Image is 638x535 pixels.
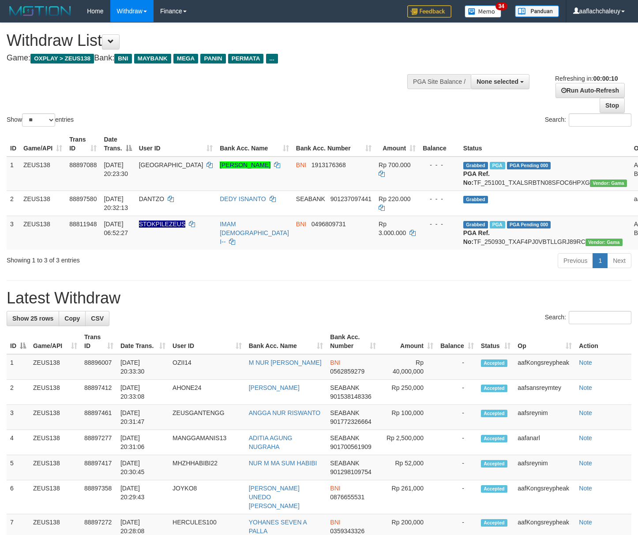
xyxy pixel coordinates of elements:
[7,405,30,430] td: 3
[220,221,289,245] a: IMAM [DEMOGRAPHIC_DATA] I--
[579,485,592,492] a: Note
[81,405,117,430] td: 88897461
[81,455,117,480] td: 88897417
[379,430,437,455] td: Rp 2,500,000
[579,409,592,416] a: Note
[117,405,169,430] td: [DATE] 20:31:47
[481,519,507,527] span: Accepted
[330,485,340,492] span: BNI
[330,409,359,416] span: SEABANK
[437,430,477,455] td: -
[330,195,372,202] span: Copy 901237097441 to clipboard
[169,455,245,480] td: MHZHHABIBI22
[245,329,327,354] th: Bank Acc. Name: activate to sort column ascending
[139,195,165,202] span: DANTZO
[296,195,325,202] span: SEABANK
[216,131,293,157] th: Bank Acc. Name: activate to sort column ascending
[30,329,81,354] th: Game/API: activate to sort column ascending
[555,83,625,98] a: Run Auto-Refresh
[379,354,437,380] td: Rp 40,000,000
[117,354,169,380] td: [DATE] 20:33:30
[569,311,631,324] input: Search:
[579,384,592,391] a: Note
[579,434,592,441] a: Note
[7,54,417,63] h4: Game: Bank:
[330,418,371,425] span: Copy 901772326664 to clipboard
[330,519,340,526] span: BNI
[593,253,608,268] a: 1
[477,329,514,354] th: Status: activate to sort column ascending
[30,455,81,480] td: ZEUS138
[104,161,128,177] span: [DATE] 20:23:30
[514,354,575,380] td: aafKongsreypheak
[30,405,81,430] td: ZEUS138
[437,455,477,480] td: -
[463,196,488,203] span: Grabbed
[514,380,575,405] td: aafsansreymtey
[575,329,631,354] th: Action
[220,195,266,202] a: DEDY ISNANTO
[330,443,371,450] span: Copy 901700561909 to clipboard
[81,329,117,354] th: Trans ID: activate to sort column ascending
[579,359,592,366] a: Note
[514,405,575,430] td: aafsreynim
[7,191,20,216] td: 2
[481,435,507,442] span: Accepted
[7,157,20,191] td: 1
[507,221,551,228] span: PGA Pending
[7,4,74,18] img: MOTION_logo.png
[169,430,245,455] td: MANGGAMANIS13
[59,311,86,326] a: Copy
[437,480,477,514] td: -
[135,131,217,157] th: User ID: activate to sort column ascending
[169,405,245,430] td: ZEUSGANTENGG
[7,430,30,455] td: 4
[375,131,419,157] th: Amount: activate to sort column ascending
[117,430,169,455] td: [DATE] 20:31:06
[104,195,128,211] span: [DATE] 20:32:13
[579,460,592,467] a: Note
[330,494,364,501] span: Copy 0876655531 to clipboard
[249,460,317,467] a: NUR M MA SUM HABIBI
[139,221,186,228] span: Nama rekening ada tanda titik/strip, harap diedit
[69,195,97,202] span: 88897580
[30,480,81,514] td: ZEUS138
[579,519,592,526] a: Note
[330,468,371,475] span: Copy 901298109754 to clipboard
[460,216,630,250] td: TF_250930_TXAF4PJ0VBTLLGRJ89RC
[514,329,575,354] th: Op: activate to sort column ascending
[169,380,245,405] td: AHONE24
[30,54,94,64] span: OXPLAY > ZEUS138
[134,54,171,64] span: MAYBANK
[481,385,507,392] span: Accepted
[66,131,100,157] th: Trans ID: activate to sort column ascending
[7,311,59,326] a: Show 25 rows
[569,113,631,127] input: Search:
[311,161,346,168] span: Copy 1913176368 to clipboard
[173,54,199,64] span: MEGA
[423,220,456,228] div: - - -
[85,311,109,326] a: CSV
[7,354,30,380] td: 1
[7,113,74,127] label: Show entries
[423,161,456,169] div: - - -
[81,480,117,514] td: 88897358
[169,480,245,514] td: JOYKO8
[81,380,117,405] td: 88897412
[460,157,630,191] td: TF_251001_TXALSRBTN08SFOC6HPXG
[481,485,507,493] span: Accepted
[7,252,259,265] div: Showing 1 to 3 of 3 entries
[200,54,225,64] span: PANIN
[7,480,30,514] td: 6
[30,354,81,380] td: ZEUS138
[477,78,518,85] span: None selected
[64,315,80,322] span: Copy
[507,162,551,169] span: PGA Pending
[379,380,437,405] td: Rp 250,000
[139,161,203,168] span: [GEOGRAPHIC_DATA]
[117,480,169,514] td: [DATE] 20:29:43
[7,289,631,307] h1: Latest Withdraw
[169,329,245,354] th: User ID: activate to sort column ascending
[327,329,379,354] th: Bank Acc. Number: activate to sort column ascending
[69,161,97,168] span: 88897088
